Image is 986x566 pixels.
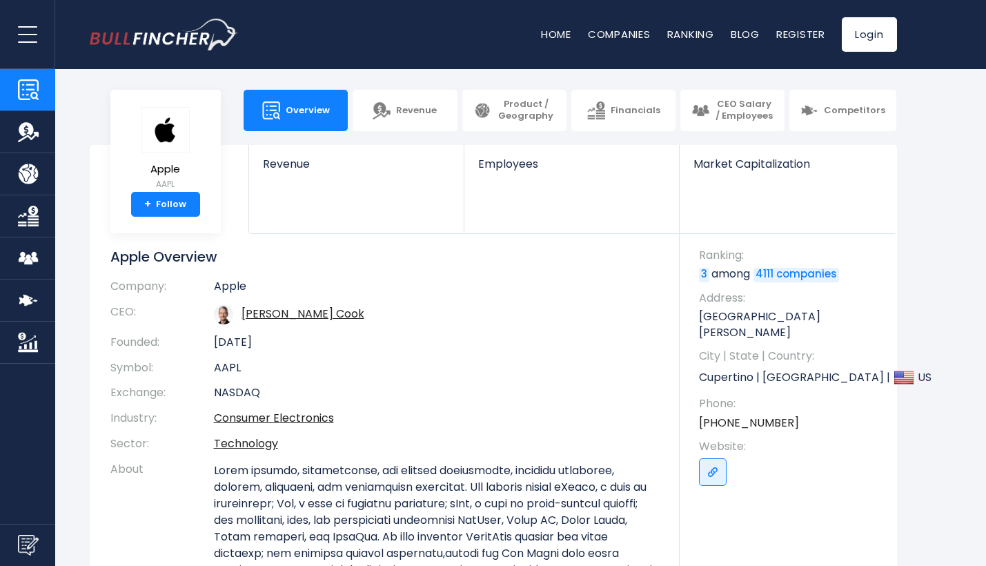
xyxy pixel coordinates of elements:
[464,145,679,194] a: Employees
[110,406,214,431] th: Industry:
[353,90,457,131] a: Revenue
[699,248,883,263] span: Ranking:
[244,90,348,131] a: Overview
[110,330,214,355] th: Founded:
[715,99,773,122] span: CEO Salary / Employees
[249,145,464,194] a: Revenue
[214,280,659,300] td: Apple
[141,164,190,175] span: Apple
[699,416,799,431] a: [PHONE_NUMBER]
[611,105,660,117] span: Financials
[110,248,659,266] h1: Apple Overview
[699,396,883,411] span: Phone:
[541,27,571,41] a: Home
[110,280,214,300] th: Company:
[699,458,727,486] a: Go to link
[214,355,659,381] td: AAPL
[789,90,896,131] a: Competitors
[699,309,883,340] p: [GEOGRAPHIC_DATA][PERSON_NAME]
[478,157,665,170] span: Employees
[699,266,883,282] p: among
[753,268,839,282] a: 4111 companies
[667,27,714,41] a: Ranking
[90,19,238,50] img: bullfincher logo
[141,106,190,193] a: Apple AAPL
[214,330,659,355] td: [DATE]
[90,19,238,50] a: Go to homepage
[699,268,709,282] a: 3
[263,157,450,170] span: Revenue
[214,305,233,324] img: tim-cook.jpg
[214,410,334,426] a: Consumer Electronics
[241,306,364,322] a: ceo
[214,380,659,406] td: NASDAQ
[571,90,676,131] a: Financials
[497,99,555,122] span: Product / Geography
[699,291,883,306] span: Address:
[110,380,214,406] th: Exchange:
[110,355,214,381] th: Symbol:
[214,436,278,451] a: Technology
[588,27,651,41] a: Companies
[731,27,760,41] a: Blog
[110,300,214,330] th: CEO:
[110,431,214,457] th: Sector:
[693,157,881,170] span: Market Capitalization
[699,439,883,454] span: Website:
[131,192,200,217] a: +Follow
[776,27,825,41] a: Register
[680,145,895,194] a: Market Capitalization
[141,178,190,191] small: AAPL
[144,198,151,211] strong: +
[680,90,785,131] a: CEO Salary / Employees
[824,105,885,117] span: Competitors
[699,349,883,364] span: City | State | Country:
[286,105,330,117] span: Overview
[699,367,883,388] p: Cupertino | [GEOGRAPHIC_DATA] | US
[396,105,437,117] span: Revenue
[462,90,566,131] a: Product / Geography
[842,17,897,52] a: Login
